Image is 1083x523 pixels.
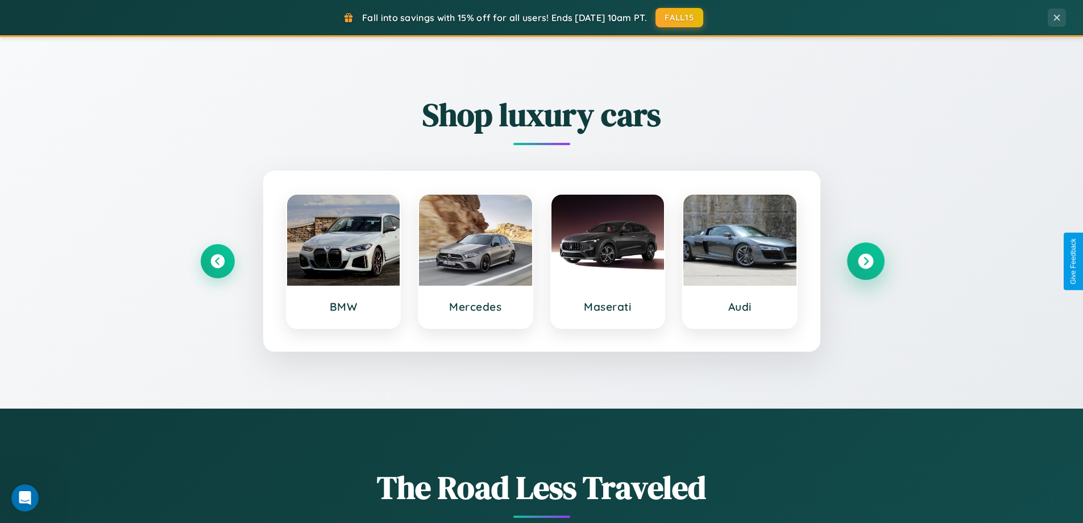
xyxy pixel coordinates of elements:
[298,300,389,314] h3: BMW
[563,300,653,314] h3: Maserati
[201,466,883,509] h1: The Road Less Traveled
[201,93,883,137] h2: Shop luxury cars
[1069,238,1077,285] div: Give Feedback
[430,300,521,314] h3: Mercedes
[362,12,647,23] span: Fall into savings with 15% off for all users! Ends [DATE] 10am PT.
[695,300,785,314] h3: Audi
[11,484,39,512] iframe: Intercom live chat
[655,8,703,27] button: FALL15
